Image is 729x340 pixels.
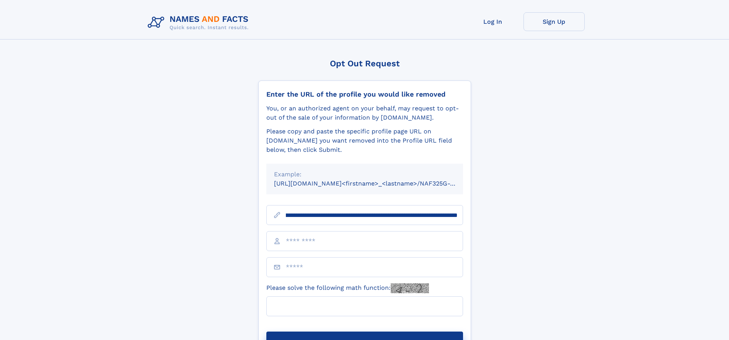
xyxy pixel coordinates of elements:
[266,104,463,122] div: You, or an authorized agent on your behalf, may request to opt-out of the sale of your informatio...
[266,283,429,293] label: Please solve the following math function:
[274,170,455,179] div: Example:
[266,90,463,99] div: Enter the URL of the profile you would like removed
[524,12,585,31] a: Sign Up
[274,180,478,187] small: [URL][DOMAIN_NAME]<firstname>_<lastname>/NAF325G-xxxxxxxx
[266,127,463,154] div: Please copy and paste the specific profile page URL on [DOMAIN_NAME] you want removed into the Pr...
[462,12,524,31] a: Log In
[258,59,471,68] div: Opt Out Request
[145,12,255,33] img: Logo Names and Facts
